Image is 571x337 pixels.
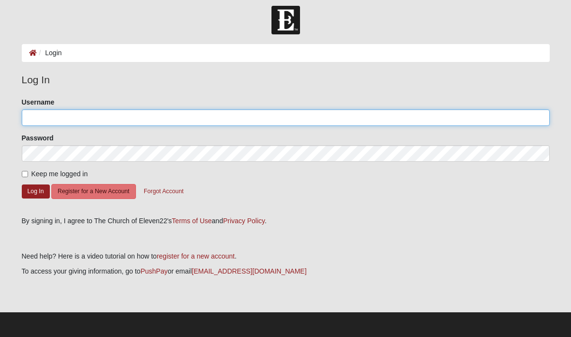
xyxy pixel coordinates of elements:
[37,48,62,58] li: Login
[22,251,550,261] p: Need help? Here is a video tutorial on how to .
[22,266,550,276] p: To access your giving information, go to or email
[137,184,190,199] button: Forgot Account
[223,217,265,225] a: Privacy Policy
[22,133,54,143] label: Password
[22,216,550,226] div: By signing in, I agree to The Church of Eleven22's and .
[172,217,211,225] a: Terms of Use
[22,184,50,199] button: Log In
[22,97,55,107] label: Username
[140,267,167,275] a: PushPay
[22,72,550,88] legend: Log In
[51,184,135,199] button: Register for a New Account
[271,6,300,34] img: Church of Eleven22 Logo
[22,171,28,177] input: Keep me logged in
[157,252,235,260] a: register for a new account
[31,170,88,178] span: Keep me logged in
[192,267,306,275] a: [EMAIL_ADDRESS][DOMAIN_NAME]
